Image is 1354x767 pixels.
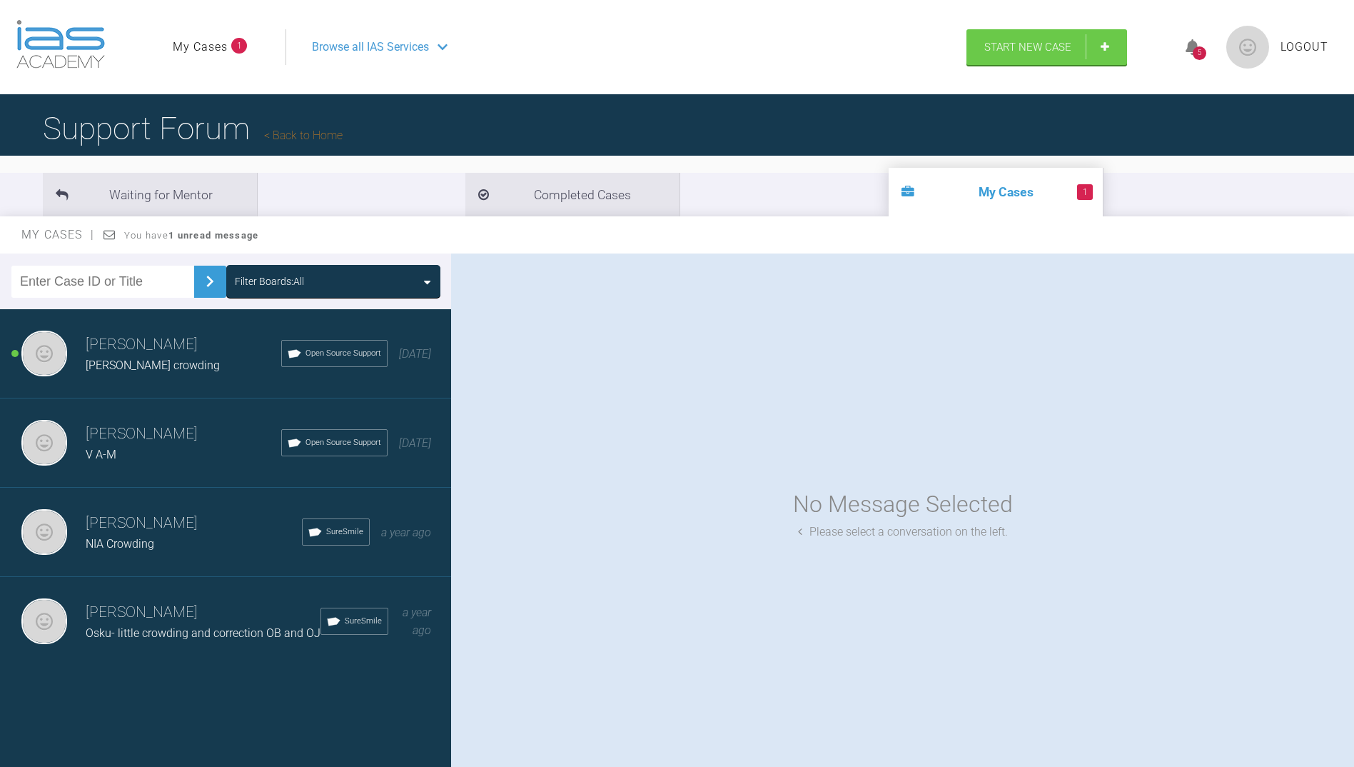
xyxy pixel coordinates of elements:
[86,601,320,625] h3: [PERSON_NAME]
[86,333,281,357] h3: [PERSON_NAME]
[43,173,257,216] li: Waiting for Mentor
[798,523,1008,541] div: Please select a conversation on the left.
[235,274,304,289] div: Filter Boards: All
[305,347,381,360] span: Open Source Support
[231,38,247,54] span: 1
[86,537,154,551] span: NIA Crowding
[21,509,67,555] img: Teemu Savola
[966,29,1127,65] a: Start New Case
[264,129,343,142] a: Back to Home
[1077,184,1093,200] span: 1
[86,359,220,372] span: [PERSON_NAME] crowding
[984,41,1071,54] span: Start New Case
[21,420,67,466] img: Teemu Savola
[21,228,95,241] span: My Cases
[399,347,431,361] span: [DATE]
[312,38,429,56] span: Browse all IAS Services
[86,422,281,446] h3: [PERSON_NAME]
[173,38,228,56] a: My Cases
[21,331,67,376] img: Teemu Savola
[793,486,1013,523] div: No Message Selected
[124,230,259,241] span: You have
[86,511,302,536] h3: [PERSON_NAME]
[889,168,1103,216] li: My Cases
[11,266,194,298] input: Enter Case ID or Title
[86,626,320,640] span: Osku- little crowding and correction OB and OJ
[1193,46,1206,60] div: 5
[16,20,105,69] img: logo-light.3e3ef733.png
[381,526,431,539] span: a year ago
[403,606,431,638] span: a year ago
[399,436,431,450] span: [DATE]
[198,270,221,293] img: chevronRight.28bd32b0.svg
[305,436,381,449] span: Open Source Support
[86,448,116,461] span: V A-M
[465,173,679,216] li: Completed Cases
[21,598,67,644] img: Teemu Savola
[345,615,382,628] span: SureSmile
[168,230,258,241] strong: 1 unread message
[1280,38,1328,56] a: Logout
[1226,26,1269,69] img: profile.png
[43,104,343,154] h1: Support Forum
[326,526,363,538] span: SureSmile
